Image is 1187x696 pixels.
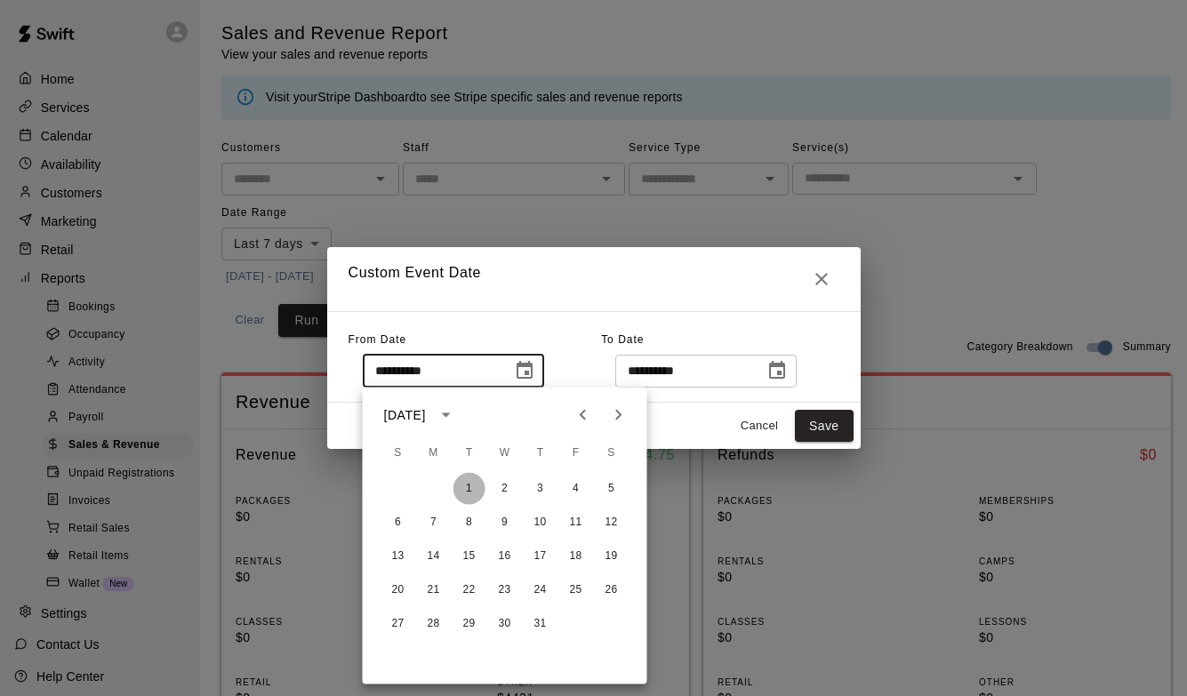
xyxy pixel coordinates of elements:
[431,400,461,430] button: calendar view is open, switch to year view
[453,540,485,572] button: 15
[418,608,450,640] button: 28
[453,507,485,539] button: 8
[489,436,521,471] span: Wednesday
[601,397,637,433] button: Next month
[795,410,854,443] button: Save
[418,507,450,539] button: 7
[489,473,521,505] button: 2
[601,333,644,346] span: To Date
[565,397,601,433] button: Previous month
[525,540,557,572] button: 17
[384,405,426,424] div: [DATE]
[489,540,521,572] button: 16
[525,507,557,539] button: 10
[382,436,414,471] span: Sunday
[596,540,628,572] button: 19
[525,473,557,505] button: 3
[489,608,521,640] button: 30
[327,247,861,311] h2: Custom Event Date
[507,353,542,388] button: Choose date, selected date is Aug 14, 2025
[560,436,592,471] span: Friday
[453,473,485,505] button: 1
[596,574,628,606] button: 26
[596,507,628,539] button: 12
[804,261,839,297] button: Close
[525,436,557,471] span: Thursday
[560,540,592,572] button: 18
[560,574,592,606] button: 25
[731,412,788,440] button: Cancel
[382,574,414,606] button: 20
[418,574,450,606] button: 21
[453,436,485,471] span: Tuesday
[382,507,414,539] button: 6
[453,574,485,606] button: 22
[418,436,450,471] span: Monday
[560,507,592,539] button: 11
[525,574,557,606] button: 24
[596,436,628,471] span: Saturday
[525,608,557,640] button: 31
[596,473,628,505] button: 5
[382,540,414,572] button: 13
[418,540,450,572] button: 14
[489,507,521,539] button: 9
[349,333,407,346] span: From Date
[560,473,592,505] button: 4
[759,353,795,388] button: Choose date, selected date is Aug 21, 2025
[382,608,414,640] button: 27
[489,574,521,606] button: 23
[453,608,485,640] button: 29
